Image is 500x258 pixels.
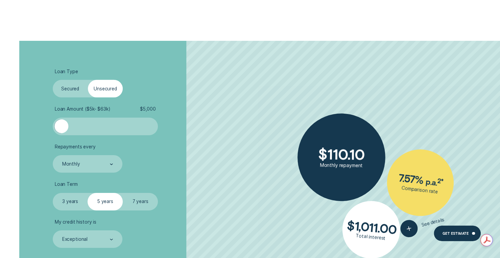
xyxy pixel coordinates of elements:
span: Loan Amount ( $5k - $63k ) [55,106,110,112]
div: Exceptional [62,237,88,242]
label: 5 years [88,193,123,210]
label: 7 years [123,193,158,210]
div: Monthly [62,162,80,167]
span: Loan Type [55,69,78,75]
button: See details [398,211,446,239]
label: 3 years [53,193,88,210]
span: See details [421,217,445,228]
span: My credit history is [55,219,96,225]
label: Unsecured [88,80,123,97]
span: $ 5,000 [140,106,156,112]
span: Repayments every [55,144,96,150]
a: Get Estimate [434,226,481,241]
span: Loan Term [55,181,78,187]
label: Secured [53,80,88,97]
